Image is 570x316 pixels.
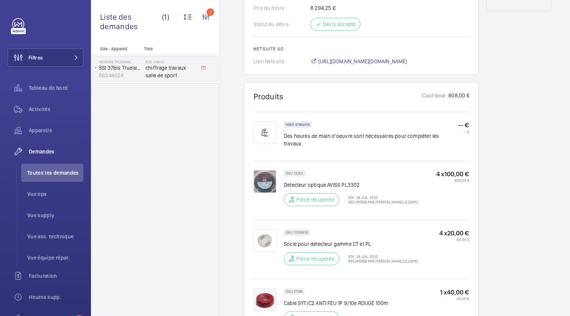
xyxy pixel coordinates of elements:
p: Récupérée par [PERSON_NAME] le [DATE] [344,259,418,263]
span: [URL][DOMAIN_NAME][DOMAIN_NAME] [318,58,407,65]
img: muscle-sm.svg [254,121,276,144]
p: WeWork Trudaine [99,59,142,64]
p: Pièce récupérée [296,196,334,203]
span: Demandes [29,148,83,155]
p: SSI 37bis Trudaine [99,64,142,72]
button: Filtres [8,48,83,67]
span: Facturation [29,272,83,280]
img: Z3WAWK__yCf8_WwoP8eK1m1_6HvRPCpOKzBYVAn15Dakbu1Y.png [254,229,276,252]
p: ETA : 28 juil. 2025 [344,254,418,259]
p: Pièce récupérée [296,255,334,263]
span: chiffrage travaux salle de sport [146,64,196,79]
p: SKU 1008818 [286,231,308,234]
p: -- € [458,121,469,129]
h1: Produits [254,92,283,101]
p: Detecteur optique AVISS PL3302 [284,181,418,189]
p: Titre [144,46,194,52]
span: Toutes les demandes [27,169,83,177]
p: 66346024 [99,72,142,79]
p: Récupérée par [PERSON_NAME] le [DATE] [344,200,418,204]
h2: Netsuite SO [254,46,469,52]
p: 80,00 € [439,237,469,242]
span: Vue ops [27,190,83,198]
p: 808,00 € [448,92,469,101]
h2: R25-09443 [146,59,196,64]
p: 400,00 € [436,178,469,183]
span: Vue équipe répar. [27,254,83,261]
p: 1 x 40,00 € [440,288,469,296]
p: 40,00 € [440,296,469,301]
p: Main d'oeuvre [286,123,310,126]
p: -- € [458,129,469,134]
span: Vue supply [27,211,83,219]
span: Activités [29,105,83,113]
a: [URL][DOMAIN_NAME][DOMAIN_NAME] [310,58,407,65]
img: KuTtxaRo7KIwAfut0Jw477qNHv_uxU6L9LCFulPHo4EfS9yj.png [254,288,276,311]
p: 4 x 20,00 € [439,229,469,237]
span: Filtres [28,54,43,61]
img: UoZB5tPjxmih09xV5pqlqGtsoVk2CcqQ10WuAXqdaXhCkBue.png [254,170,276,193]
p: Coût total : [422,92,448,101]
span: Liste des demandes [100,12,162,31]
p: Cable SYT/C2 ANTI FEU 1P 9/10e ROUGE 100m [284,299,418,307]
p: SKU 14301 [286,172,303,175]
p: Site - Appareil [91,46,141,52]
span: Tableau de bord [29,84,83,92]
p: ETA : 28 juil. 2025 [344,195,418,200]
p: Des heures de main d'oeuvre sont nécessaires pour compléter les travaux. [284,132,458,147]
p: 4 x 100,00 € [436,170,469,178]
span: Heures supp. [29,293,83,301]
span: Appareils [29,127,83,134]
span: Vue ass. technique [27,233,83,240]
p: SKU 17196 [286,290,302,293]
p: Socle pour détecteur gamme CT et PL [284,240,418,248]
